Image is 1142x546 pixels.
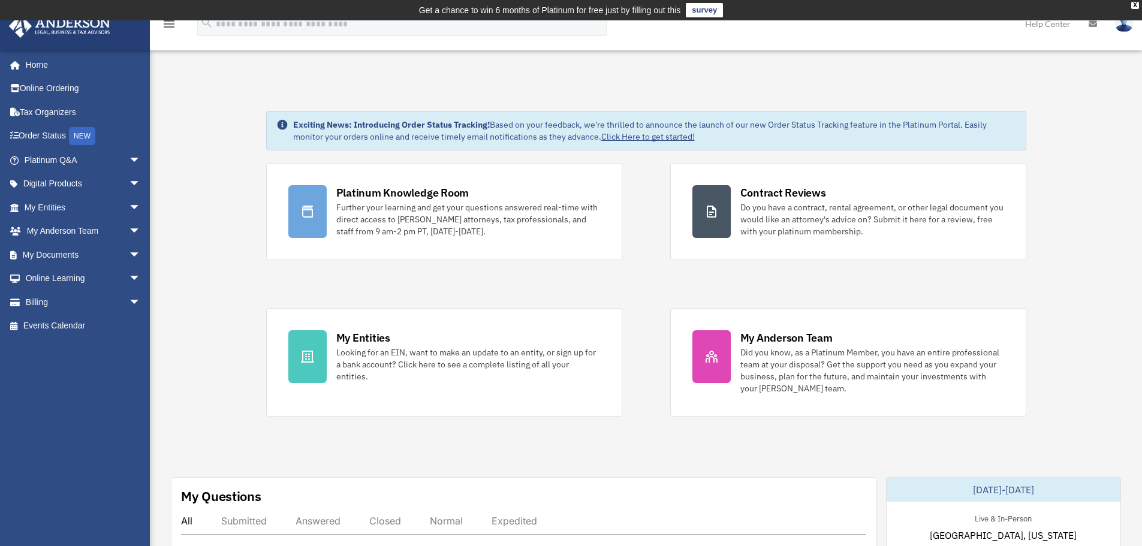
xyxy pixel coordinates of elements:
[129,267,153,291] span: arrow_drop_down
[740,201,1004,237] div: Do you have a contract, rental agreement, or other legal document you would like an attorney's ad...
[1115,15,1133,32] img: User Pic
[8,219,159,243] a: My Anderson Teamarrow_drop_down
[129,290,153,315] span: arrow_drop_down
[369,515,401,527] div: Closed
[162,21,176,31] a: menu
[8,195,159,219] a: My Entitiesarrow_drop_down
[296,515,341,527] div: Answered
[336,201,600,237] div: Further your learning and get your questions answered real-time with direct access to [PERSON_NAM...
[887,478,1120,502] div: [DATE]-[DATE]
[293,119,490,130] strong: Exciting News: Introducing Order Status Tracking!
[8,100,159,124] a: Tax Organizers
[129,172,153,197] span: arrow_drop_down
[181,515,192,527] div: All
[740,346,1004,394] div: Did you know, as a Platinum Member, you have an entire professional team at your disposal? Get th...
[8,53,153,77] a: Home
[670,308,1026,417] a: My Anderson Team Did you know, as a Platinum Member, you have an entire professional team at your...
[181,487,261,505] div: My Questions
[8,172,159,196] a: Digital Productsarrow_drop_down
[336,330,390,345] div: My Entities
[8,148,159,172] a: Platinum Q&Aarrow_drop_down
[8,124,159,149] a: Order StatusNEW
[430,515,463,527] div: Normal
[221,515,267,527] div: Submitted
[8,290,159,314] a: Billingarrow_drop_down
[740,330,833,345] div: My Anderson Team
[8,243,159,267] a: My Documentsarrow_drop_down
[129,243,153,267] span: arrow_drop_down
[336,185,469,200] div: Platinum Knowledge Room
[162,17,176,31] i: menu
[740,185,826,200] div: Contract Reviews
[601,131,695,142] a: Click Here to get started!
[686,3,723,17] a: survey
[129,148,153,173] span: arrow_drop_down
[8,267,159,291] a: Online Learningarrow_drop_down
[965,511,1041,524] div: Live & In-Person
[8,77,159,101] a: Online Ordering
[1131,2,1139,9] div: close
[293,119,1016,143] div: Based on your feedback, we're thrilled to announce the launch of our new Order Status Tracking fe...
[670,163,1026,260] a: Contract Reviews Do you have a contract, rental agreement, or other legal document you would like...
[930,528,1077,542] span: [GEOGRAPHIC_DATA], [US_STATE]
[266,163,622,260] a: Platinum Knowledge Room Further your learning and get your questions answered real-time with dire...
[492,515,537,527] div: Expedited
[419,3,681,17] div: Get a chance to win 6 months of Platinum for free just by filling out this
[129,219,153,244] span: arrow_drop_down
[5,14,114,38] img: Anderson Advisors Platinum Portal
[69,127,95,145] div: NEW
[8,314,159,338] a: Events Calendar
[129,195,153,220] span: arrow_drop_down
[336,346,600,382] div: Looking for an EIN, want to make an update to an entity, or sign up for a bank account? Click her...
[200,16,213,29] i: search
[266,308,622,417] a: My Entities Looking for an EIN, want to make an update to an entity, or sign up for a bank accoun...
